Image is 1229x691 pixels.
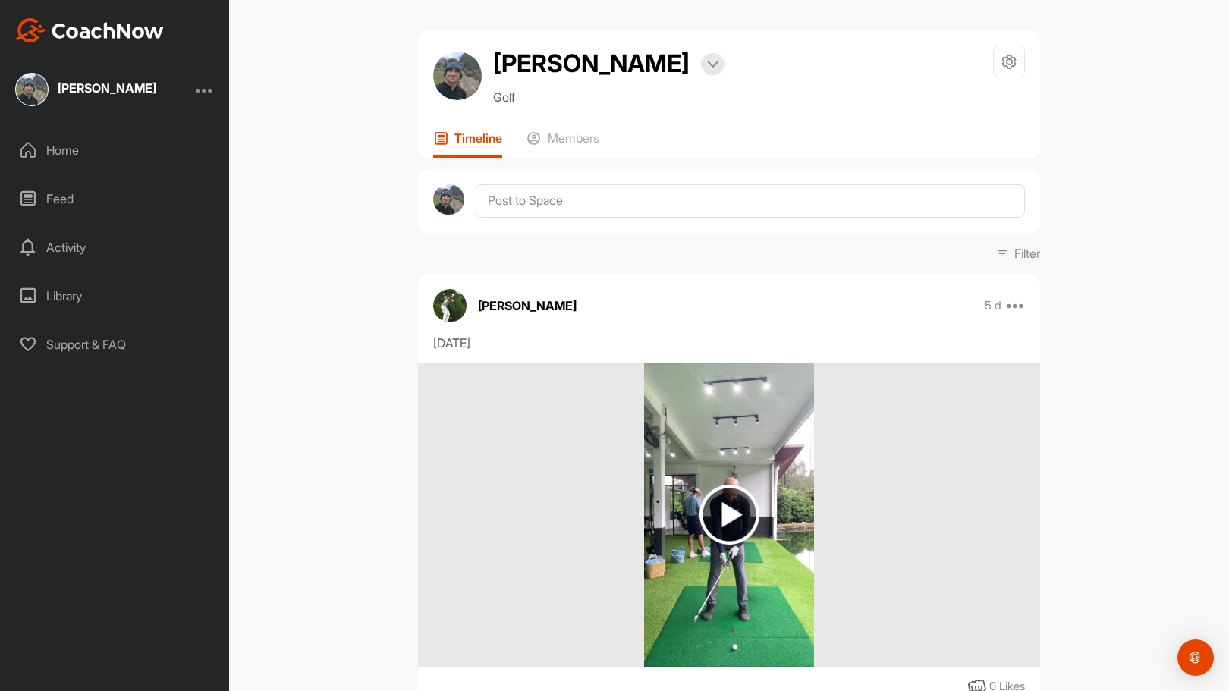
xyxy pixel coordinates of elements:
[454,130,502,146] p: Timeline
[644,363,813,667] img: media
[433,52,482,100] img: avatar
[15,73,49,106] img: square_791fc3ea6ae05154d64c8cb19207f354.jpg
[699,485,759,545] img: play
[8,180,222,218] div: Feed
[8,228,222,266] div: Activity
[707,61,718,68] img: arrow-down
[985,298,1001,313] p: 5 d
[433,289,467,322] img: avatar
[433,334,1025,352] div: [DATE]
[1177,639,1214,676] div: Open Intercom Messenger
[8,325,222,363] div: Support & FAQ
[548,130,599,146] p: Members
[8,277,222,315] div: Library
[433,184,464,215] img: avatar
[8,131,222,169] div: Home
[15,18,164,42] img: CoachNow
[58,82,156,94] div: [PERSON_NAME]
[1014,244,1040,262] p: Filter
[478,297,577,315] p: [PERSON_NAME]
[493,88,725,106] p: Golf
[493,46,690,82] h2: [PERSON_NAME]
